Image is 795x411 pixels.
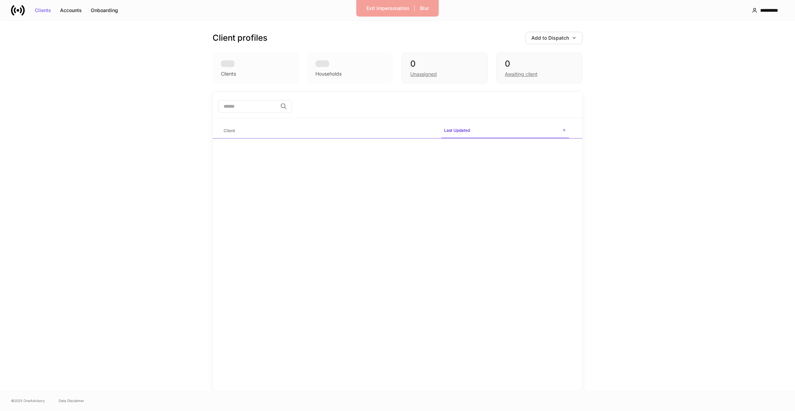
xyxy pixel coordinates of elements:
h3: Client profiles [213,32,267,43]
button: Onboarding [86,5,122,16]
div: Accounts [60,8,82,13]
div: 0Awaiting client [496,52,582,84]
span: Last Updated [441,124,569,138]
div: Unassigned [410,71,437,78]
div: Households [315,70,342,77]
button: Add to Dispatch [526,32,582,44]
div: Clients [221,70,236,77]
a: Data Disclaimer [59,398,84,403]
div: Onboarding [91,8,118,13]
div: Clients [35,8,51,13]
span: © 2025 OneAdvisory [11,398,45,403]
h6: Last Updated [444,127,470,134]
button: Clients [30,5,56,16]
div: Add to Dispatch [531,36,577,40]
div: 0 [505,58,574,69]
div: Blur [420,6,429,11]
span: Client [221,124,436,138]
button: Exit Impersonation [362,3,414,14]
div: Exit Impersonation [366,6,409,11]
button: Blur [415,3,433,14]
div: 0Unassigned [402,52,488,84]
h6: Client [224,127,235,134]
button: Accounts [56,5,86,16]
div: Awaiting client [505,71,538,78]
div: 0 [410,58,479,69]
